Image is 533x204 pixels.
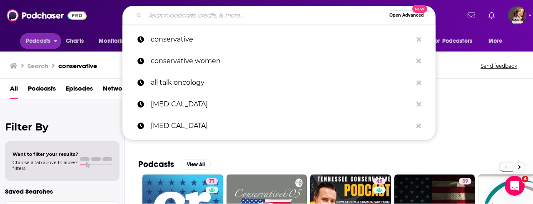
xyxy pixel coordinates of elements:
a: all talk oncology [122,72,436,93]
p: cancer [151,115,412,137]
a: Podcasts [28,82,56,99]
span: Open Advanced [389,13,424,17]
a: 71 [206,178,218,184]
button: Send feedback [478,62,520,69]
a: PodcastsView All [138,159,211,170]
a: Networks [103,82,131,99]
a: conservative [122,29,436,50]
span: 45 [376,177,382,186]
a: Episodes [66,82,93,99]
span: Charts [66,35,84,47]
span: Podcasts [26,35,50,47]
span: 39 [462,177,468,186]
a: Show notifications dropdown [464,8,478,22]
span: 4 [522,176,528,182]
input: Search podcasts, credits, & more... [145,9,386,22]
button: open menu [483,33,513,49]
span: Want to filter your results? [12,151,78,157]
button: View All [181,160,211,170]
p: conservative [151,29,412,50]
span: Logged in as pamelastevensmedia [508,6,526,25]
p: conservative women [151,50,412,72]
a: conservative women [122,50,436,72]
a: Show notifications dropdown [485,8,498,22]
h3: Search [27,62,48,70]
h2: Filter By [5,121,120,133]
button: Open AdvancedNew [386,10,428,20]
span: 71 [209,177,214,186]
span: For Podcasters [432,35,472,47]
p: prostate cancer [151,93,412,115]
span: New [412,5,427,13]
img: Podchaser - Follow, Share and Rate Podcasts [7,7,87,23]
a: [MEDICAL_DATA] [122,115,436,137]
button: open menu [93,33,139,49]
img: User Profile [508,6,526,25]
a: 45 [373,178,386,184]
button: open menu [20,33,61,49]
a: [MEDICAL_DATA] [122,93,436,115]
a: All [10,82,18,99]
iframe: Intercom live chat [505,176,525,196]
span: Choose a tab above to access filters. [12,160,78,171]
p: all talk oncology [151,72,412,93]
span: Monitoring [99,35,128,47]
button: open menu [427,33,484,49]
button: Show profile menu [508,6,526,25]
a: 39 [459,178,471,184]
h3: conservative [58,62,97,70]
p: Saved Searches [5,187,120,195]
span: More [488,35,503,47]
div: Search podcasts, credits, & more... [122,6,436,25]
a: Charts [60,33,89,49]
h2: Podcasts [138,159,174,170]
